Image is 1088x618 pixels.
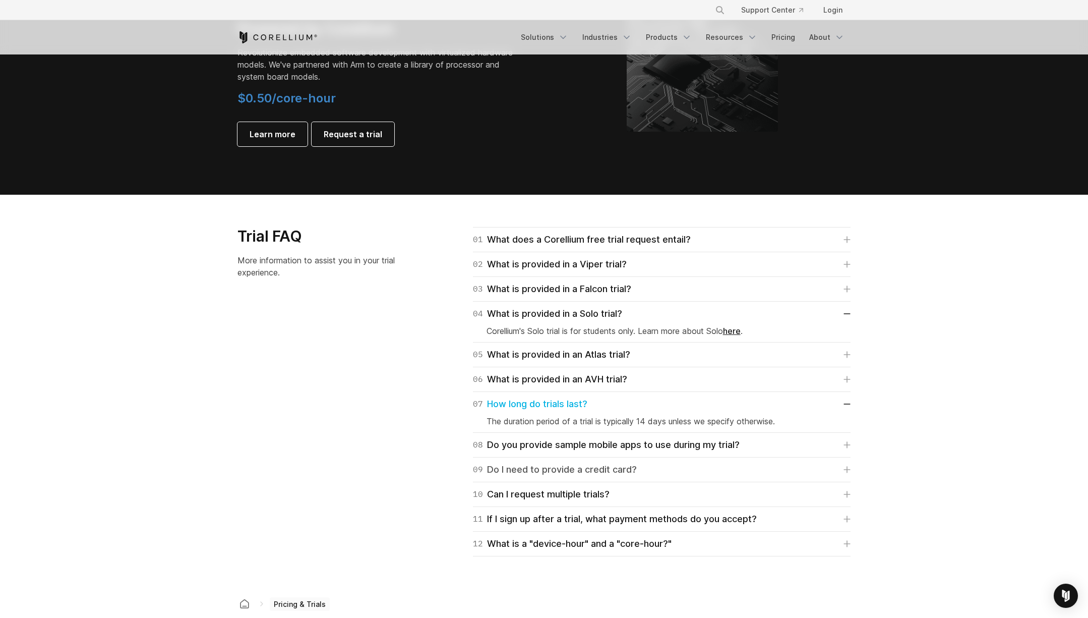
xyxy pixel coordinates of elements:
span: 03 [473,282,483,296]
span: 07 [473,397,483,411]
span: 01 [473,233,483,247]
a: Learn more [237,122,308,146]
div: What does a Corellium free trial request entail? [473,233,691,247]
a: 08Do you provide sample mobile apps to use during my trial? [473,438,851,452]
a: Resources [700,28,763,46]
div: Navigation Menu [515,28,851,46]
p: Corellium's Solo trial is for students only. Learn more about Solo . [487,325,837,337]
button: Search [711,1,729,19]
div: Can I request multiple trials? [473,487,610,501]
a: 04What is provided in a Solo trial? [473,307,851,321]
a: About [803,28,851,46]
div: What is provided in a Falcon trial? [473,282,631,296]
span: 10 [473,487,483,501]
span: 08 [473,438,483,452]
p: The duration period of a trial is typically 14 days unless we specify otherwise. [487,415,837,427]
div: What is provided in an AVH trial? [473,372,627,386]
a: Login [815,1,851,19]
div: How long do trials last? [473,397,587,411]
a: Request a trial [312,122,394,146]
a: 02What is provided in a Viper trial? [473,257,851,271]
span: 04 [473,307,483,321]
div: What is provided in an Atlas trial? [473,348,630,362]
a: Support Center [733,1,811,19]
span: 02 [473,257,483,271]
a: 05What is provided in an Atlas trial? [473,348,851,362]
div: What is a "device-hour" and a "core-hour?" [473,537,672,551]
a: Products [640,28,698,46]
div: Do you provide sample mobile apps to use during my trial? [473,438,740,452]
a: 12What is a "device-hour" and a "core-hour?" [473,537,851,551]
a: here [723,326,741,336]
p: More information to assist you in your trial experience. [237,254,414,278]
span: Pricing & Trials [270,597,330,611]
span: Learn more [250,128,295,140]
span: 12 [473,537,483,551]
a: 01What does a Corellium free trial request entail? [473,233,851,247]
a: 07How long do trials last? [473,397,851,411]
span: 11 [473,512,483,526]
a: Pricing [765,28,801,46]
div: Do I need to provide a credit card? [473,463,637,477]
a: 09Do I need to provide a credit card? [473,463,851,477]
h3: Trial FAQ [237,227,414,246]
a: Corellium home [235,597,254,611]
a: 11If I sign up after a trial, what payment methods do you accept? [473,512,851,526]
p: Revolutionize embedded software development with virtualized hardware models. We've partnered wit... [237,46,520,83]
a: 06What is provided in an AVH trial? [473,372,851,386]
a: 10Can I request multiple trials? [473,487,851,501]
span: 05 [473,348,483,362]
div: What is provided in a Viper trial? [473,257,627,271]
a: Industries [576,28,638,46]
a: Corellium Home [237,31,318,43]
span: Request a trial [324,128,382,140]
div: If I sign up after a trial, what payment methods do you accept? [473,512,757,526]
span: 06 [473,372,483,386]
div: Navigation Menu [703,1,851,19]
span: 09 [473,463,483,477]
a: 03What is provided in a Falcon trial? [473,282,851,296]
a: Solutions [515,28,574,46]
div: Open Intercom Messenger [1054,584,1078,608]
div: What is provided in a Solo trial? [473,307,622,321]
span: $0.50/core-hour [237,91,336,105]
